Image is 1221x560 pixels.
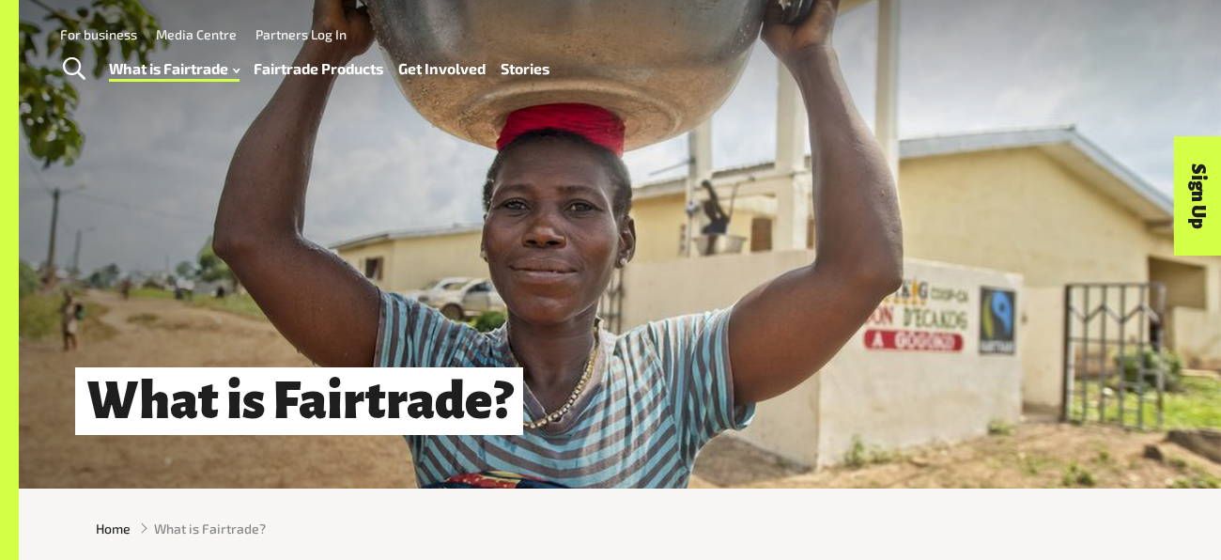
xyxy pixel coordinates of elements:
[75,367,523,435] h1: What is Fairtrade?
[154,519,266,538] span: What is Fairtrade?
[1096,23,1168,102] img: Fairtrade Australia New Zealand logo
[96,519,131,538] a: Home
[255,26,347,42] a: Partners Log In
[501,55,549,83] a: Stories
[109,55,240,83] a: What is Fairtrade
[60,26,137,42] a: For business
[51,46,97,93] a: Toggle Search
[254,55,383,83] a: Fairtrade Products
[398,55,486,83] a: Get Involved
[156,26,237,42] a: Media Centre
